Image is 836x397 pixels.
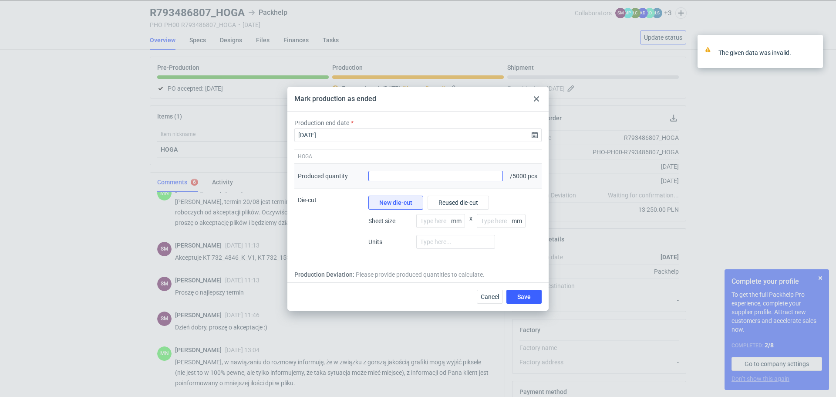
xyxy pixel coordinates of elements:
[506,290,542,304] button: Save
[294,119,349,127] label: Production end date
[481,294,499,300] span: Cancel
[469,214,472,235] span: x
[379,200,412,206] span: New die-cut
[416,235,495,249] input: Type here...
[368,196,423,210] button: New die-cut
[428,196,489,210] button: Reused die-cut
[451,217,465,224] p: mm
[477,290,503,304] button: Cancel
[294,189,365,263] div: Die-cut
[506,164,542,189] div: / 5000 pcs
[298,153,312,160] span: HOGA
[438,200,478,206] span: Reused die-cut
[294,270,542,279] div: Production Deviation:
[416,214,465,228] input: Type here...
[512,217,526,224] p: mm
[368,238,412,246] span: Units
[368,217,412,225] span: Sheet size
[298,172,348,180] div: Produced quantity
[810,48,816,57] button: close
[477,214,526,228] input: Type here...
[718,48,810,57] div: The given data was invalid.
[294,94,376,104] div: Mark production as ended
[517,294,531,300] span: Save
[356,270,485,279] span: Please provide produced quantities to calculate.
